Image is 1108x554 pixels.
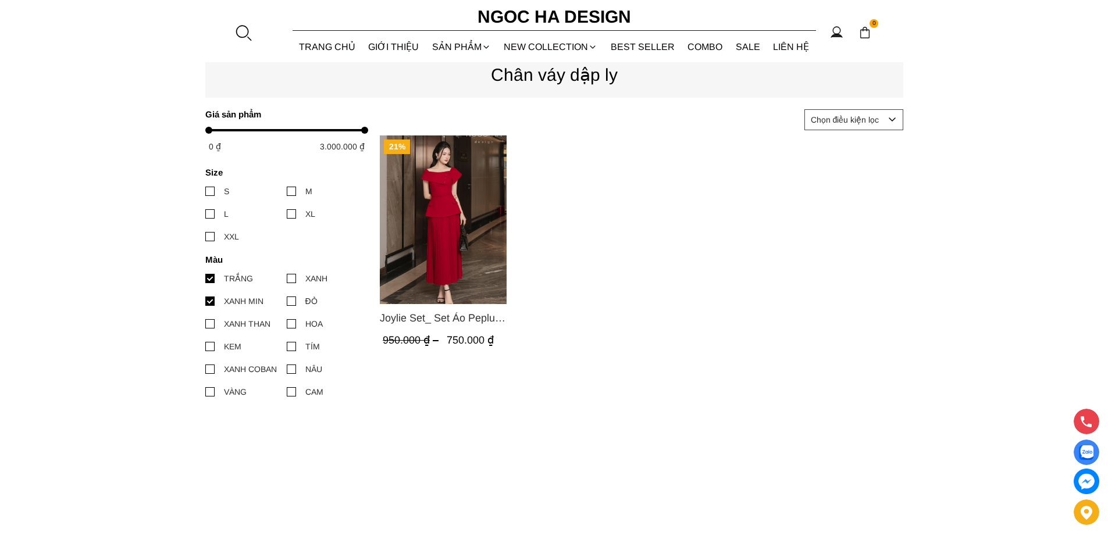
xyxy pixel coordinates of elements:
div: XANH MIN [224,295,263,308]
img: Joylie Set_ Set Áo Peplum Vai Lệch, Chân Váy Dập Ly Màu Đỏ A956, CV120 [380,135,507,304]
a: messenger [1074,469,1099,494]
p: Chân váy dập ly [205,61,903,88]
h4: Size [205,167,361,177]
img: img-CART-ICON-ksit0nf1 [858,26,871,39]
div: TRẮNG [224,272,253,285]
span: 0 [870,19,879,28]
h4: Màu [205,255,361,265]
div: TÍM [305,340,320,353]
span: 0 ₫ [209,142,221,151]
div: KEM [224,340,241,353]
a: Display image [1074,439,1099,465]
div: HOA [305,317,323,330]
a: Combo [681,31,729,62]
div: CAM [305,385,323,398]
div: XXL [224,230,239,243]
h4: Giá sản phẩm [205,109,361,119]
span: 3.000.000 ₫ [320,142,365,151]
div: ĐỎ [305,295,318,308]
span: Joylie Set_ Set Áo Peplum Vai Lệch, Chân Váy Dập Ly Màu Đỏ A956, CV120 [380,310,507,326]
a: SALE [729,31,767,62]
div: XL [305,208,315,220]
a: NEW COLLECTION [497,31,604,62]
a: Link to Joylie Set_ Set Áo Peplum Vai Lệch, Chân Váy Dập Ly Màu Đỏ A956, CV120 [380,310,507,326]
img: Display image [1079,445,1093,460]
a: Product image - Joylie Set_ Set Áo Peplum Vai Lệch, Chân Váy Dập Ly Màu Đỏ A956, CV120 [380,135,507,304]
a: GIỚI THIỆU [362,31,426,62]
a: BEST SELLER [604,31,682,62]
a: Ngoc Ha Design [467,3,642,31]
div: SẢN PHẨM [426,31,498,62]
div: XANH COBAN [224,363,277,376]
div: NÂU [305,363,322,376]
div: M [305,185,312,198]
span: 750.000 ₫ [447,335,494,346]
div: S [224,185,229,198]
span: 950.000 ₫ [383,335,441,346]
div: L [224,208,229,220]
a: TRANG CHỦ [293,31,362,62]
div: XANH THAN [224,317,270,330]
div: XANH [305,272,327,285]
div: VÀNG [224,385,247,398]
a: LIÊN HỆ [767,31,816,62]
